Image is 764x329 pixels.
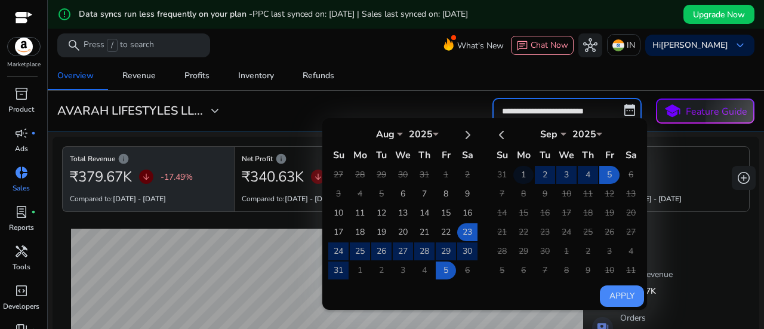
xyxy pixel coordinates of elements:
h5: Data syncs run less frequently on your plan - [79,10,468,20]
p: Developers [3,301,39,312]
span: Chat Now [531,39,568,51]
b: [DATE] - [DATE] [629,194,682,204]
p: Press to search [84,39,154,52]
span: info [118,153,130,165]
b: [DATE] - [DATE] [285,194,338,204]
span: Upgrade Now [693,8,745,21]
h6: Total Revenue [70,158,227,160]
div: Profits [184,72,210,80]
mat-icon: error_outline [57,7,72,21]
span: lab_profile [14,205,29,219]
button: add_circle [732,166,756,190]
span: arrow_downward [141,172,151,182]
h2: ₹340.63K [242,168,304,186]
span: PPC last synced on: [DATE] | Sales last synced on: [DATE] [252,8,468,20]
span: add_circle [737,171,751,185]
span: chat [516,40,528,52]
p: Sales [13,183,30,193]
span: expand_more [208,104,222,118]
p: Product [8,104,34,115]
div: Inventory [238,72,274,80]
button: schoolFeature Guide [656,99,754,124]
p: Orders [620,312,646,324]
div: Aug [367,128,403,141]
span: donut_small [14,165,29,180]
p: Marketplace [7,60,41,69]
button: Upgrade Now [683,5,754,24]
p: IN [627,35,635,56]
div: Sep [531,128,566,141]
p: Feature Guide [686,104,747,119]
button: hub [578,33,602,57]
img: in.svg [612,39,624,51]
span: code_blocks [14,284,29,298]
p: Tools [13,262,30,272]
div: Refunds [303,72,334,80]
span: inventory_2 [14,87,29,101]
span: keyboard_arrow_down [733,38,747,53]
button: Apply [600,285,644,307]
h3: AVARAH LIFESTYLES LL... [57,104,203,118]
p: -17.49% [161,171,193,183]
button: chatChat Now [511,36,574,55]
span: search [67,38,81,53]
span: school [664,103,681,120]
p: Compared to: [242,193,338,204]
span: fiber_manual_record [31,210,36,214]
h6: Net Profit [242,158,399,160]
span: campaign [14,126,29,140]
div: 2025 [566,128,602,141]
span: arrow_downward [313,172,323,182]
img: amazon.svg [8,38,40,56]
p: Reports [9,222,34,233]
h2: ₹379.67K [70,168,132,186]
div: 2025 [403,128,439,141]
span: hub [583,38,597,53]
p: Compared to: [70,193,166,204]
span: info [275,153,287,165]
h6: Ad Spend [586,158,742,160]
div: Revenue [122,72,156,80]
b: [DATE] - [DATE] [113,194,166,204]
span: handyman [14,244,29,259]
span: / [107,39,118,52]
p: Hi [652,41,728,50]
span: What's New [457,35,504,56]
p: Ads [15,143,28,154]
b: [PERSON_NAME] [661,39,728,51]
div: Overview [57,72,94,80]
span: fiber_manual_record [31,131,36,136]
